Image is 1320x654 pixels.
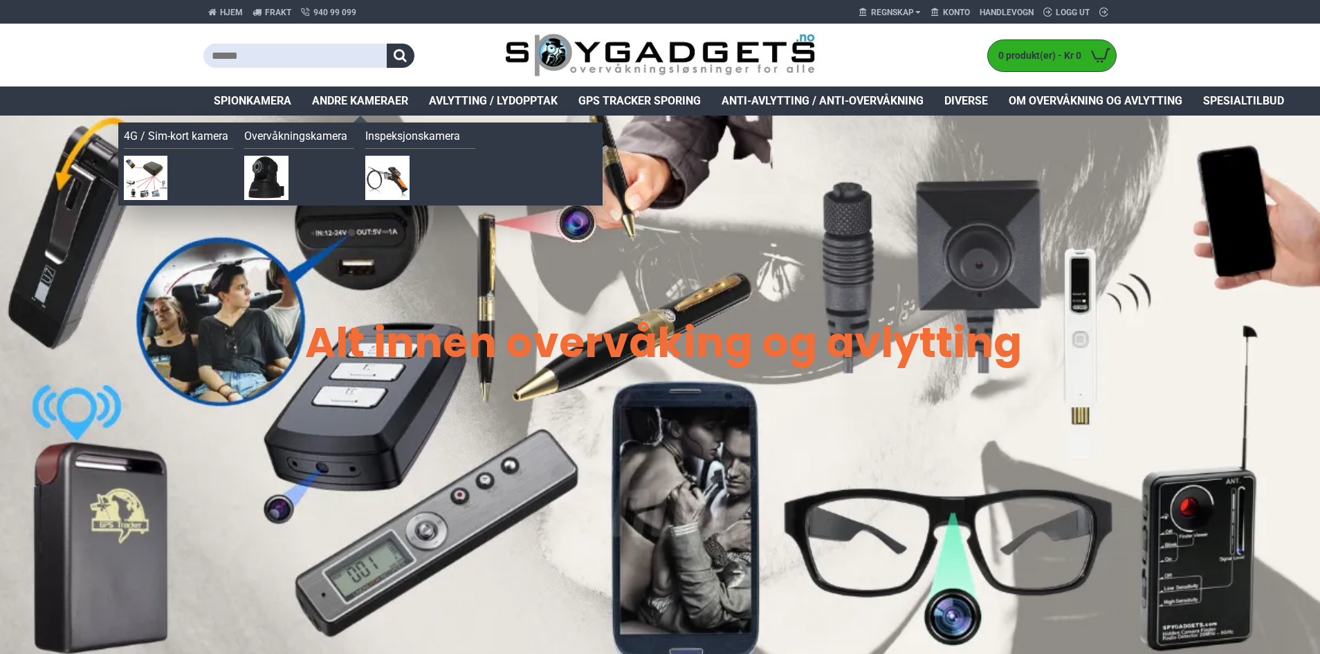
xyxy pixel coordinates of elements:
span: Om overvåkning og avlytting [1009,93,1182,109]
span: Andre kameraer [312,93,408,109]
a: 4G / Sim-kort kamera [124,128,234,149]
img: 4G / Sim-kort kamera [124,156,168,200]
span: Diverse [944,93,988,109]
span: Konto [943,6,970,19]
span: 0 produkt(er) - Kr 0 [988,48,1085,63]
a: Spesialtilbud [1193,87,1294,116]
a: Inspeksjonskamera [365,128,475,149]
img: SpyGadgets.no [505,33,816,78]
a: 0 produkt(er) - Kr 0 [988,40,1116,71]
a: Regnskap [854,1,926,24]
span: Spionkamera [214,93,291,109]
a: Om overvåkning og avlytting [998,87,1193,116]
a: Andre kameraer [302,87,419,116]
span: GPS Tracker Sporing [578,93,701,109]
a: Handlevogn [975,1,1038,24]
a: Anti-avlytting / Anti-overvåkning [711,87,934,116]
img: Overvåkningskamera [244,156,288,200]
span: Avlytting / Lydopptak [429,93,558,109]
a: Konto [926,1,975,24]
span: Frakt [265,6,291,19]
span: Anti-avlytting / Anti-overvåkning [722,93,924,109]
span: Spesialtilbud [1203,93,1284,109]
img: Inspeksjonskamera [365,156,410,200]
a: Spionkamera [203,87,302,116]
span: Regnskap [871,6,914,19]
a: Overvåkningskamera [244,128,354,149]
span: Handlevogn [980,6,1034,19]
a: Logg ut [1038,1,1094,24]
span: Hjem [220,6,243,19]
a: Diverse [934,87,998,116]
a: GPS Tracker Sporing [568,87,711,116]
a: Avlytting / Lydopptak [419,87,568,116]
span: 940 99 099 [313,6,356,19]
span: Logg ut [1056,6,1090,19]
